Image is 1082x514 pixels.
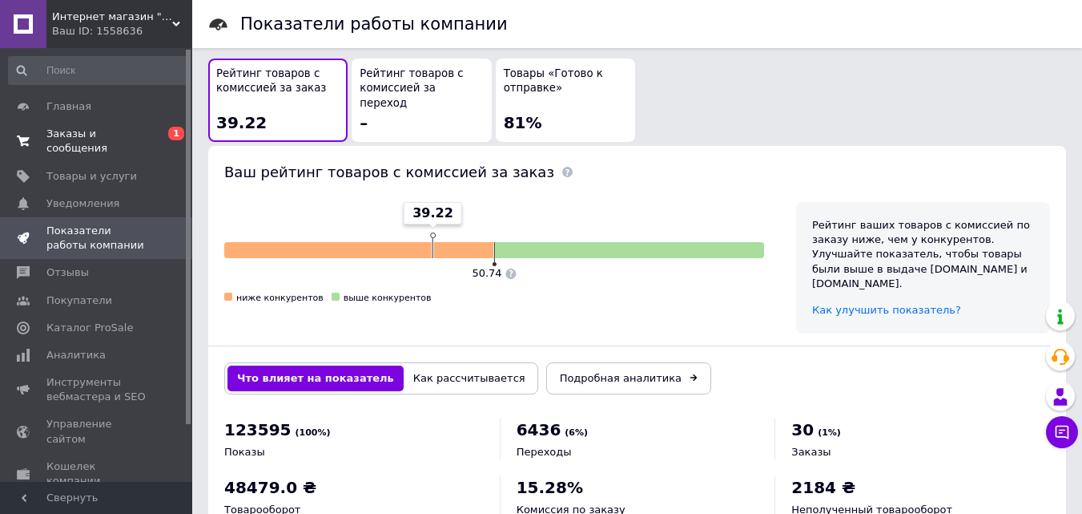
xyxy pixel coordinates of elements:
button: Рейтинг товаров с комиссией за переход– [352,59,491,142]
span: Главная [46,99,91,114]
span: 81% [504,113,542,132]
button: Товары «Готово к отправке»81% [496,59,635,142]
span: 50.74 [472,267,501,279]
span: Переходы [517,446,572,458]
h1: Показатели работы компании [240,14,508,34]
span: Рейтинг товаров с комиссией за заказ [216,67,340,96]
span: Отзывы [46,265,89,280]
input: Поиск [8,56,189,85]
span: 48479.0 ₴ [224,478,316,497]
button: Что влияет на показатель [227,366,404,391]
span: Уведомления [46,196,119,211]
span: Инструменты вебмастера и SEO [46,375,148,404]
span: Товары и услуги [46,169,137,184]
span: Рейтинг товаров с комиссией за переход [360,67,483,111]
span: Покупатели [46,293,112,308]
span: 39.22 [216,113,267,132]
div: Рейтинг ваших товаров с комиссией по заказу ниже, чем у конкурентов. Улучшайте показатель, чтобы ... [812,218,1034,291]
span: 39.22 [412,204,453,222]
span: (1%) [818,427,841,438]
span: Кошелек компании [46,459,148,488]
span: выше конкурентов [344,293,432,303]
span: 30 [791,420,814,439]
span: 1 [168,127,184,140]
span: Показы [224,446,265,458]
span: 15.28% [517,478,583,497]
div: Ваш ID: 1558636 [52,24,192,38]
span: (6%) [565,427,588,438]
span: Управление сайтом [46,417,148,446]
span: Интернет магазин "DENENBURG" [52,10,172,24]
span: Товары «Готово к отправке» [504,67,627,96]
span: 123595 [224,420,292,439]
a: Как улучшить показатель? [812,304,961,316]
span: Каталог ProSale [46,321,133,335]
button: Рейтинг товаров с комиссией за заказ39.22 [208,59,348,142]
span: Аналитика [46,348,106,362]
span: Ваш рейтинг товаров с комиссией за заказ [224,164,554,180]
button: Чат с покупателем [1046,416,1078,448]
span: 2184 ₴ [791,478,855,497]
span: 6436 [517,420,561,439]
span: (100%) [296,427,331,438]
span: Заказы и сообщения [46,127,148,156]
button: Как рассчитывается [404,366,535,391]
a: Подробная аналитика [546,362,711,395]
span: Заказы [791,446,831,458]
span: ниже конкурентов [236,293,324,303]
span: Показатели работы компании [46,224,148,253]
span: – [360,113,368,132]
